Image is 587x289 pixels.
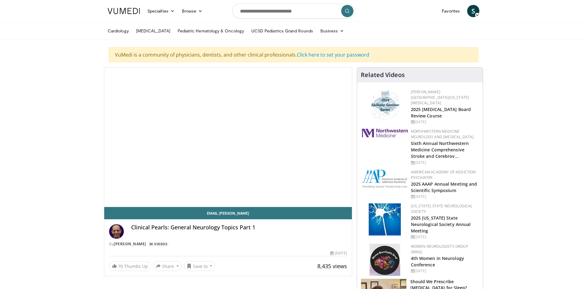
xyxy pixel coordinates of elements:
img: 76bc84c6-69a7-4c34-b56c-bd0b7f71564d.png.150x105_q85_autocrop_double_scale_upscale_version-0.2.png [368,89,401,121]
h4: Clinical Pearls: General Neurology Topics Part 1 [131,224,347,231]
a: Browse [178,5,206,17]
a: [MEDICAL_DATA] [132,25,174,37]
a: Business [317,25,348,37]
div: [DATE] [411,234,478,240]
div: [DATE] [411,268,478,274]
a: Specialties [144,5,178,17]
div: By [109,241,347,247]
span: 70 [118,263,123,269]
a: 4th Women in Neurology Conference [411,255,464,268]
a: Email [PERSON_NAME] [104,207,352,219]
a: Favorites [438,5,463,17]
img: VuMedi Logo [108,8,140,14]
a: Cardiology [104,25,132,37]
input: Search topics, interventions [232,4,355,18]
img: Avatar [109,224,124,239]
div: [DATE] [411,194,478,199]
img: 14d901f6-3e3b-40ba-bcee-b65699228850.jpg.150x105_q85_autocrop_double_scale_upscale_version-0.2.jpg [370,244,400,276]
a: 2025 [MEDICAL_DATA] Board Review Course [411,106,471,119]
a: 2025 AAAP Annual Meeting and Scientific Symposium [411,181,477,193]
video-js: Video Player [104,68,352,207]
a: Northwestern Medicine Neurology and [MEDICAL_DATA] [411,129,474,139]
img: acd9fda7-b660-4062-a2ed-b14b2bb56add.webp.150x105_q85_autocrop_double_scale_upscale_version-0.2.jpg [369,203,401,235]
button: Save to [184,261,215,271]
div: [DATE] [411,119,478,125]
a: 70 Thumbs Up [109,261,151,271]
a: [PERSON_NAME][GEOGRAPHIC_DATA][US_STATE][MEDICAL_DATA] [411,89,469,106]
a: Sixth Annual Northwestern Medicine Comprehensive Stroke and Cerebrov… [411,140,469,159]
a: Women Neurologists Group (WNG) [411,244,468,254]
a: 2025 [US_STATE] State Neurological Society Annual Meeting [411,215,471,234]
img: 2a462fb6-9365-492a-ac79-3166a6f924d8.png.150x105_q85_autocrop_double_scale_upscale_version-0.2.jpg [362,129,408,137]
img: f7c290de-70ae-47e0-9ae1-04035161c232.png.150x105_q85_autocrop_double_scale_upscale_version-0.2.png [362,169,408,188]
h4: Related Videos [361,71,405,79]
div: [DATE] [411,160,478,165]
span: 8,435 views [317,262,347,270]
a: 36 Videos [147,242,169,247]
div: [DATE] [330,250,347,256]
a: American Academy of Addiction Psychiatry [411,169,476,180]
a: [PERSON_NAME] [114,241,146,246]
div: VuMedi is a community of physicians, dentists, and other clinical professionals. [109,47,478,62]
button: Share [153,261,182,271]
a: Click here to set your password [297,51,369,58]
a: [US_STATE] State Neurological Society [411,203,473,214]
a: S [467,5,479,17]
a: Pediatric Hematology & Oncology [174,25,248,37]
a: UCSD Pediatrics Grand Rounds [248,25,317,37]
